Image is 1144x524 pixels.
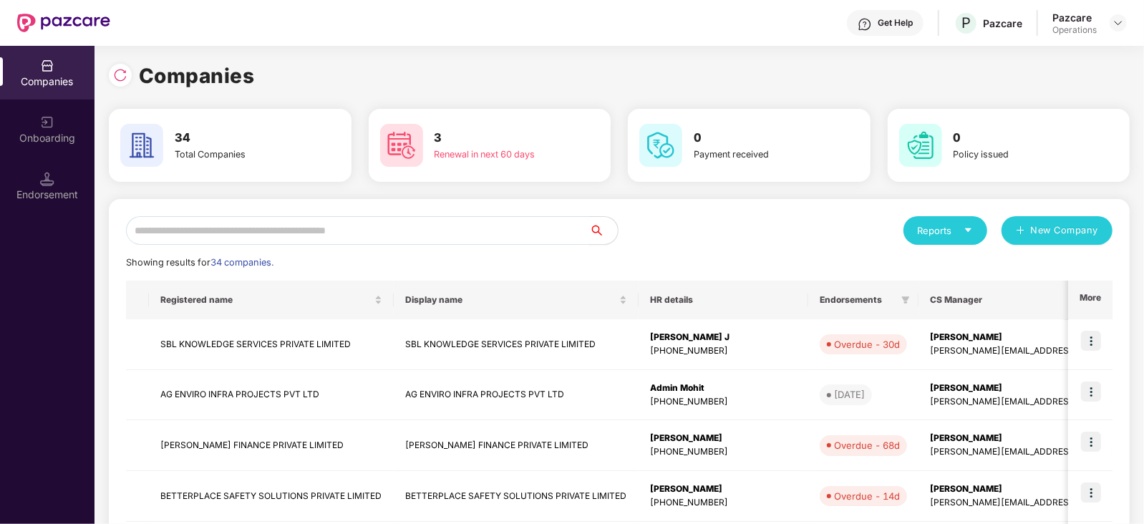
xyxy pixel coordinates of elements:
[1016,225,1025,237] span: plus
[149,319,394,370] td: SBL KNOWLEDGE SERVICES PRIVATE LIMITED
[954,147,1077,162] div: Policy issued
[1081,432,1101,452] img: icon
[650,331,797,344] div: [PERSON_NAME] J
[394,281,639,319] th: Display name
[1031,223,1099,238] span: New Company
[17,14,110,32] img: New Pazcare Logo
[1002,216,1113,245] button: plusNew Company
[1081,331,1101,351] img: icon
[858,17,872,31] img: svg+xml;base64,PHN2ZyBpZD0iSGVscC0zMngzMiIgeG1sbnM9Imh0dHA6Ly93d3cudzMub3JnLzIwMDAvc3ZnIiB3aWR0aD...
[126,257,273,268] span: Showing results for
[1052,11,1097,24] div: Pazcare
[394,471,639,522] td: BETTERPLACE SAFETY SOLUTIONS PRIVATE LIMITED
[694,129,817,147] h3: 0
[650,382,797,395] div: Admin Mohit
[1081,482,1101,503] img: icon
[1081,382,1101,402] img: icon
[149,420,394,471] td: [PERSON_NAME] FINANCE PRIVATE LIMITED
[834,489,900,503] div: Overdue - 14d
[1068,281,1113,319] th: More
[918,223,973,238] div: Reports
[160,294,372,306] span: Registered name
[954,129,1077,147] h3: 0
[149,281,394,319] th: Registered name
[639,124,682,167] img: svg+xml;base64,PHN2ZyB4bWxucz0iaHR0cDovL3d3dy53My5vcmcvMjAwMC9zdmciIHdpZHRoPSI2MCIgaGVpZ2h0PSI2MC...
[961,14,971,31] span: P
[40,172,54,186] img: svg+xml;base64,PHN2ZyB3aWR0aD0iMTQuNSIgaGVpZ2h0PSIxNC41IiB2aWV3Qm94PSIwIDAgMTYgMTYiIGZpbGw9Im5vbm...
[139,60,255,92] h1: Companies
[694,147,817,162] div: Payment received
[834,438,900,452] div: Overdue - 68d
[394,319,639,370] td: SBL KNOWLEDGE SERVICES PRIVATE LIMITED
[175,129,298,147] h3: 34
[40,115,54,130] img: svg+xml;base64,PHN2ZyB3aWR0aD0iMjAiIGhlaWdodD0iMjAiIHZpZXdCb3g9IjAgMCAyMCAyMCIgZmlsbD0ibm9uZSIgeG...
[834,337,900,351] div: Overdue - 30d
[210,257,273,268] span: 34 companies.
[650,496,797,510] div: [PHONE_NUMBER]
[1113,17,1124,29] img: svg+xml;base64,PHN2ZyBpZD0iRHJvcGRvd24tMzJ4MzIiIHhtbG5zPSJodHRwOi8vd3d3LnczLm9yZy8yMDAwL3N2ZyIgd2...
[820,294,896,306] span: Endorsements
[40,59,54,73] img: svg+xml;base64,PHN2ZyBpZD0iQ29tcGFuaWVzIiB4bWxucz0iaHR0cDovL3d3dy53My5vcmcvMjAwMC9zdmciIHdpZHRoPS...
[380,124,423,167] img: svg+xml;base64,PHN2ZyB4bWxucz0iaHR0cDovL3d3dy53My5vcmcvMjAwMC9zdmciIHdpZHRoPSI2MCIgaGVpZ2h0PSI2MC...
[964,225,973,235] span: caret-down
[983,16,1022,30] div: Pazcare
[878,17,913,29] div: Get Help
[650,482,797,496] div: [PERSON_NAME]
[113,68,127,82] img: svg+xml;base64,PHN2ZyBpZD0iUmVsb2FkLTMyeDMyIiB4bWxucz0iaHR0cDovL3d3dy53My5vcmcvMjAwMC9zdmciIHdpZH...
[149,370,394,421] td: AG ENVIRO INFRA PROJECTS PVT LTD
[639,281,808,319] th: HR details
[834,387,865,402] div: [DATE]
[405,294,616,306] span: Display name
[588,216,619,245] button: search
[650,395,797,409] div: [PHONE_NUMBER]
[650,445,797,459] div: [PHONE_NUMBER]
[394,370,639,421] td: AG ENVIRO INFRA PROJECTS PVT LTD
[901,296,910,304] span: filter
[650,344,797,358] div: [PHONE_NUMBER]
[394,420,639,471] td: [PERSON_NAME] FINANCE PRIVATE LIMITED
[899,124,942,167] img: svg+xml;base64,PHN2ZyB4bWxucz0iaHR0cDovL3d3dy53My5vcmcvMjAwMC9zdmciIHdpZHRoPSI2MCIgaGVpZ2h0PSI2MC...
[435,129,558,147] h3: 3
[120,124,163,167] img: svg+xml;base64,PHN2ZyB4bWxucz0iaHR0cDovL3d3dy53My5vcmcvMjAwMC9zdmciIHdpZHRoPSI2MCIgaGVpZ2h0PSI2MC...
[898,291,913,309] span: filter
[175,147,298,162] div: Total Companies
[435,147,558,162] div: Renewal in next 60 days
[149,471,394,522] td: BETTERPLACE SAFETY SOLUTIONS PRIVATE LIMITED
[588,225,618,236] span: search
[650,432,797,445] div: [PERSON_NAME]
[1052,24,1097,36] div: Operations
